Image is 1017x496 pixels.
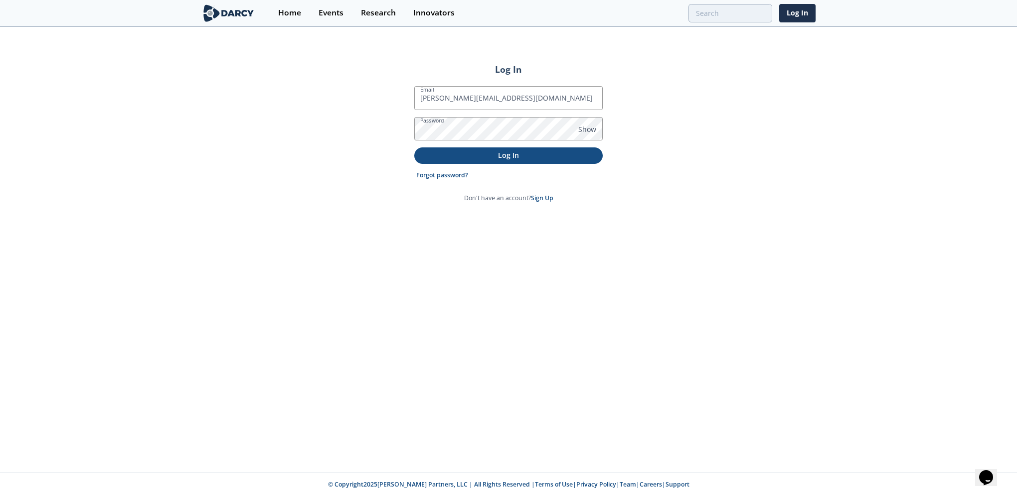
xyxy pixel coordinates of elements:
[319,9,343,17] div: Events
[535,480,573,489] a: Terms of Use
[666,480,689,489] a: Support
[361,9,396,17] div: Research
[201,4,256,22] img: logo-wide.svg
[414,63,603,76] h2: Log In
[278,9,301,17] div: Home
[140,480,877,489] p: © Copyright 2025 [PERSON_NAME] Partners, LLC | All Rights Reserved | | | | |
[576,480,616,489] a: Privacy Policy
[779,4,816,22] a: Log In
[420,117,444,124] label: Password
[413,9,455,17] div: Innovators
[416,171,468,180] a: Forgot password?
[688,4,772,22] input: Advanced Search
[531,194,553,202] a: Sign Up
[620,480,636,489] a: Team
[421,150,596,160] p: Log In
[578,124,596,134] span: Show
[414,147,603,164] button: Log In
[640,480,662,489] a: Careers
[975,456,1007,486] iframe: chat widget
[464,194,553,203] p: Don't have an account?
[420,86,434,94] label: Email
